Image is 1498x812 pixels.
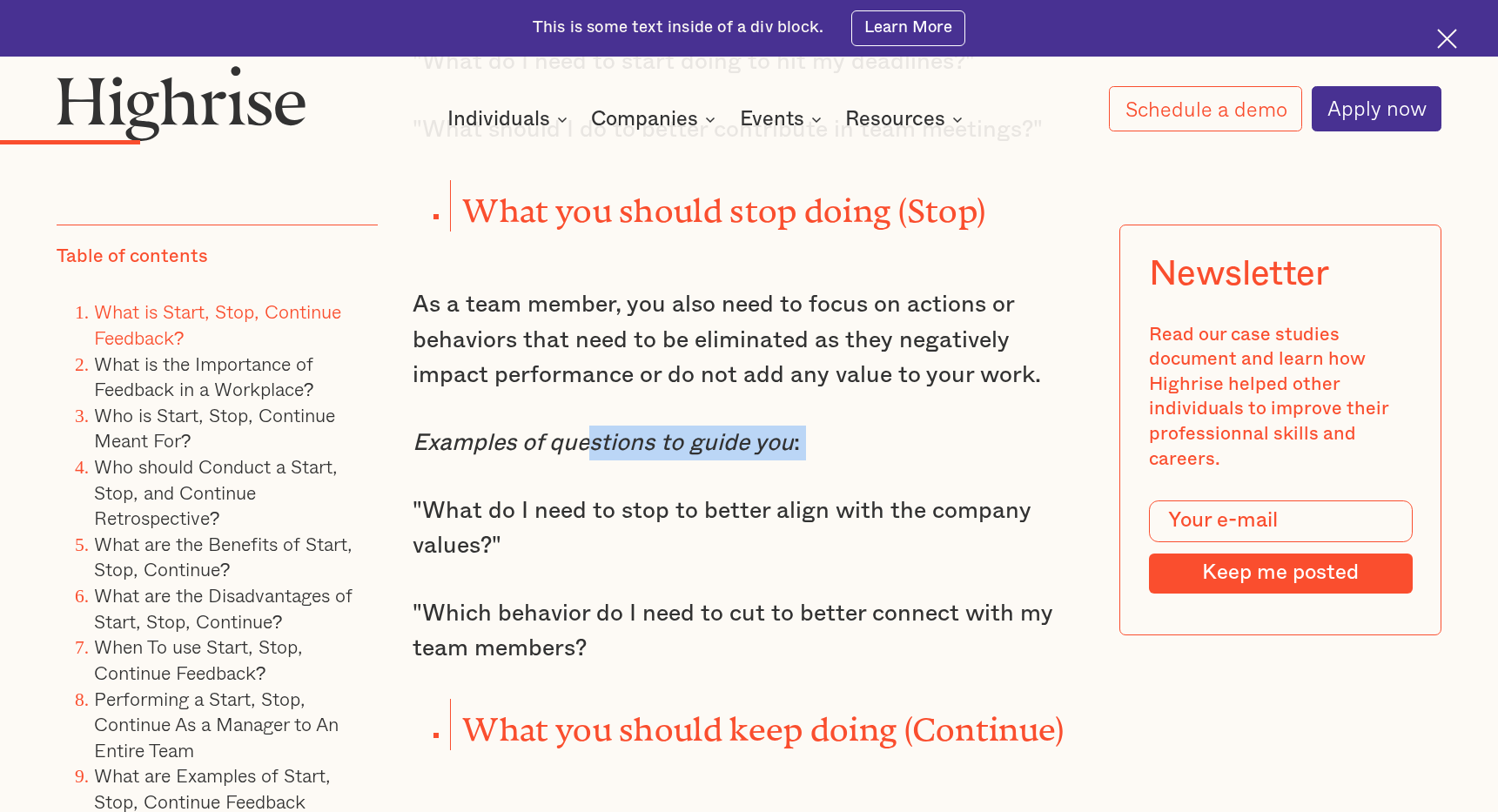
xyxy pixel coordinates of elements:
[1312,86,1442,131] a: Apply now
[94,452,338,532] a: Who should Conduct a Start, Stop, and Continue Retrospective?
[94,683,339,763] a: Performing a Start, Stop, Continue As a Manager to An Entire Team
[462,710,1064,731] strong: What you should keep doing (Continue)
[740,109,827,130] div: Events
[1149,500,1413,541] input: Your e-mail
[94,580,353,635] a: What are the Disadvantages of Start, Stop, Continue?
[413,493,1085,564] p: "What do I need to stop to better align with the company values?"
[94,529,353,584] a: What are the Benefits of Start, Stop, Continue?
[1149,322,1413,472] div: Read our case studies document and learn how Highrise helped other individuals to improve their p...
[591,109,721,130] div: Companies
[413,287,1085,393] p: As a team member, you also need to focus on actions or behaviors that need to be eliminated as th...
[413,596,1085,667] p: "Which behavior do I need to cut to better connect with my team members?
[591,109,698,130] div: Companies
[845,109,945,130] div: Resources
[1437,29,1457,49] img: Cross icon
[1109,86,1302,131] a: Schedule a demo
[94,632,303,687] a: When To use Start, Stop, Continue Feedback?
[447,109,550,130] div: Individuals
[413,426,1085,460] p: :
[740,109,804,130] div: Events
[94,297,341,352] a: What is Start, Stop, Continue Feedback?
[1149,554,1413,593] input: Keep me posted
[94,400,335,455] a: Who is Start, Stop, Continue Meant For?
[1149,500,1413,593] form: Modal Form
[462,191,985,212] strong: What you should stop doing (Stop)
[845,109,968,130] div: Resources
[851,10,965,46] a: Learn More
[57,245,208,270] div: Table of contents
[57,65,307,141] img: Highrise logo
[447,109,573,130] div: Individuals
[1149,253,1329,294] div: Newsletter
[413,431,794,454] em: Examples of questions to guide you
[533,17,824,39] div: This is some text inside of a div block.
[94,348,314,403] a: What is the Importance of Feedback in a Workplace?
